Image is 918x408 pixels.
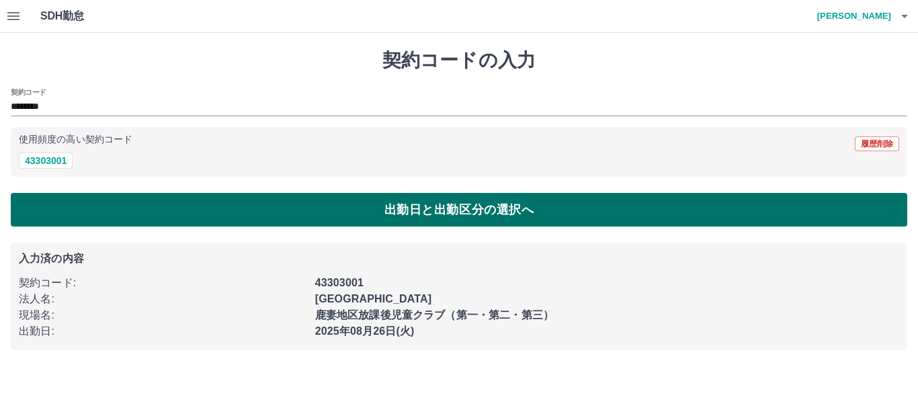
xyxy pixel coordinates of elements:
b: 43303001 [315,277,364,288]
p: 法人名 : [19,291,307,307]
button: 履歴削除 [855,136,899,151]
p: 入力済の内容 [19,253,899,264]
p: 出勤日 : [19,323,307,339]
b: 2025年08月26日(火) [315,325,415,337]
p: 契約コード : [19,275,307,291]
p: 使用頻度の高い契約コード [19,135,132,145]
b: 鹿妻地区放課後児童クラブ（第一・第二・第三） [315,309,554,321]
h2: 契約コード [11,87,46,97]
p: 現場名 : [19,307,307,323]
button: 出勤日と出勤区分の選択へ [11,193,907,227]
b: [GEOGRAPHIC_DATA] [315,293,432,304]
h1: 契約コードの入力 [11,49,907,72]
button: 43303001 [19,153,73,169]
